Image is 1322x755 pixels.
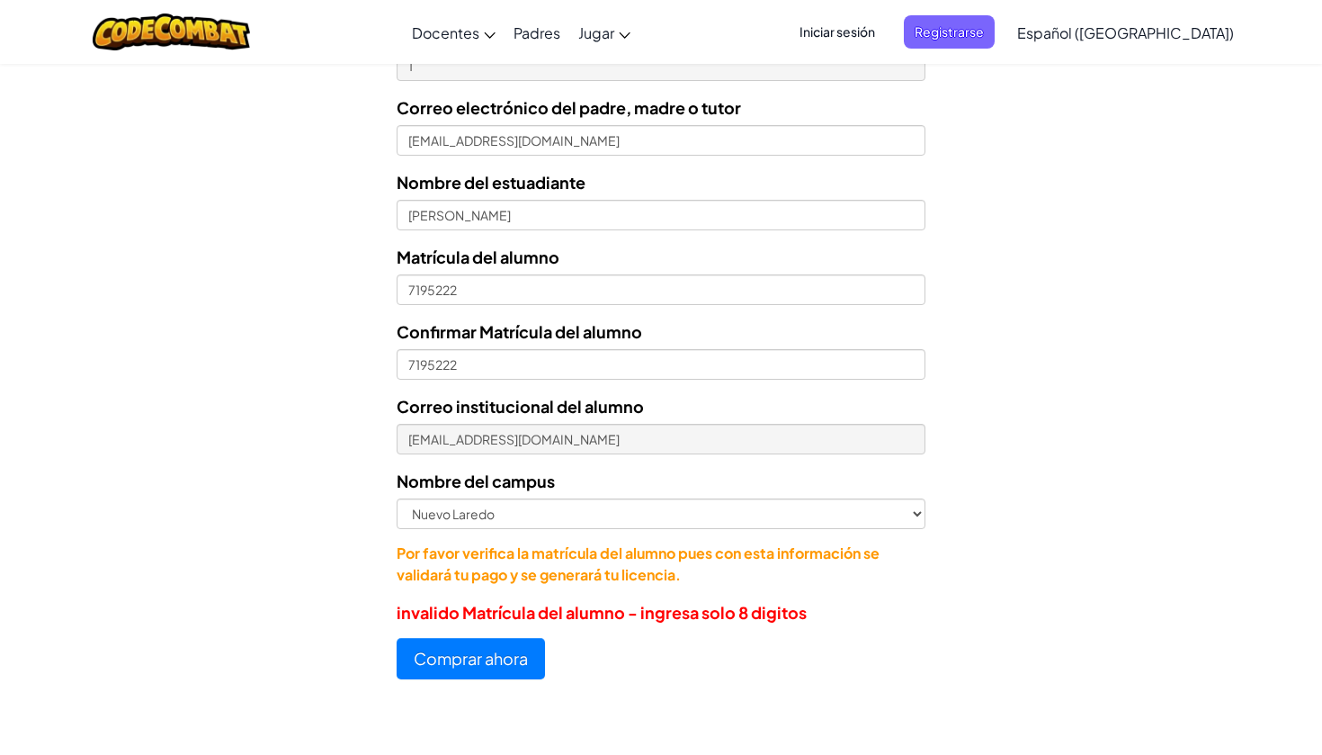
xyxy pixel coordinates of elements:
label: Confirmar Matrícula del alumno [397,319,642,345]
button: Registrarse [904,15,995,49]
label: Nombre del campus [397,468,555,494]
img: CodeCombat logo [93,13,250,50]
label: Correo institucional del alumno [397,393,644,419]
label: Nombre del estuadiante [397,169,585,195]
a: Español ([GEOGRAPHIC_DATA]) [1008,8,1243,57]
button: Comprar ahora [397,638,545,679]
button: Iniciar sesión [789,15,886,49]
p: invalido Matrícula del alumno - ingresa solo 8 digitos [397,599,925,625]
p: Por favor verifica la matrícula del alumno pues con esta información se validará tu pago y se gen... [397,543,925,586]
span: Español ([GEOGRAPHIC_DATA]) [1017,23,1234,42]
span: Docentes [412,23,479,42]
label: Correo electrónico del padre, madre o tutor [397,94,741,121]
label: Matrícula del alumno [397,244,559,270]
span: Jugar [578,23,614,42]
a: Padres [505,8,569,57]
a: Docentes [403,8,505,57]
a: Jugar [569,8,639,57]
